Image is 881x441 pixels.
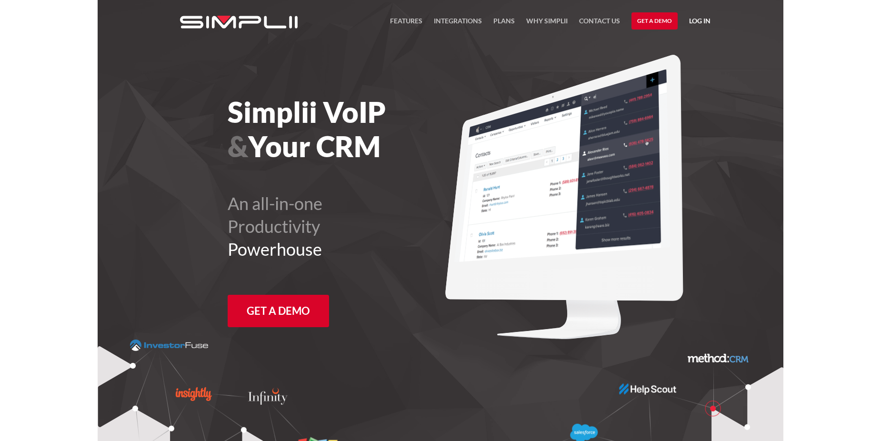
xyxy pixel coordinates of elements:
a: Integrations [434,15,482,32]
a: FEATURES [390,15,422,32]
a: Log in [689,15,711,30]
span: Powerhouse [228,239,322,260]
img: Simplii [180,16,298,29]
span: & [228,129,248,163]
a: Plans [493,15,515,32]
a: Get a Demo [228,295,329,327]
h1: Simplii VoIP Your CRM [228,95,493,163]
a: Contact US [579,15,620,32]
a: Why Simplii [526,15,568,32]
h2: An all-in-one Productivity [228,192,493,261]
a: Get a Demo [631,12,678,30]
